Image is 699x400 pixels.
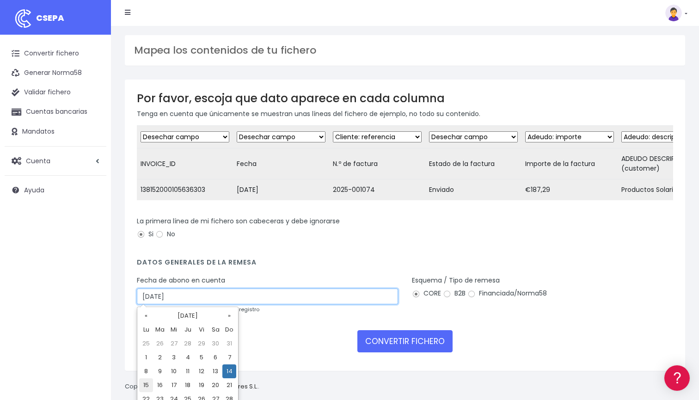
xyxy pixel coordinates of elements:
td: 17 [167,378,181,392]
td: 26 [153,337,167,351]
div: Programadores [9,222,176,231]
td: 31 [222,337,236,351]
th: Mi [167,323,181,337]
td: €187,29 [521,179,618,201]
td: Fecha [233,148,329,179]
a: POWERED BY ENCHANT [127,266,178,275]
th: Ju [181,323,195,337]
p: Copyright © 2025 . [125,382,259,392]
td: Enviado [425,179,521,201]
td: Importe de la factura [521,148,618,179]
td: 1 [139,351,153,364]
th: « [139,309,153,323]
td: N.º de factura [329,148,425,179]
span: Ayuda [24,185,44,195]
a: Convertir fichero [5,44,106,63]
td: 2 [153,351,167,364]
img: logo [12,7,35,30]
a: API [9,236,176,251]
button: CONVERTIR FICHERO [357,330,453,352]
h4: Datos generales de la remesa [137,258,673,271]
td: 3 [167,351,181,364]
a: Problemas habituales [9,131,176,146]
th: Do [222,323,236,337]
a: Información general [9,79,176,93]
label: Fecha de abono en cuenta [137,276,225,285]
small: en caso de que no se incluya en cada registro [137,306,259,313]
td: 5 [195,351,208,364]
td: 21 [222,378,236,392]
td: 12 [195,364,208,378]
td: Estado de la factura [425,148,521,179]
label: Financiada/Norma58 [467,289,547,298]
td: 14 [222,364,236,378]
td: [DATE] [233,179,329,201]
div: Información general [9,64,176,73]
span: CSEPA [36,12,64,24]
td: 15 [139,378,153,392]
td: 29 [195,337,208,351]
th: » [222,309,236,323]
td: 25 [139,337,153,351]
a: Videotutoriales [9,146,176,160]
a: General [9,198,176,213]
span: Cuenta [26,156,50,165]
td: 11 [181,364,195,378]
td: INVOICE_ID [137,148,233,179]
td: 138152000105636303 [137,179,233,201]
a: Mandatos [5,122,106,142]
td: 16 [153,378,167,392]
a: Validar fichero [5,83,106,102]
div: Facturación [9,184,176,192]
td: 6 [208,351,222,364]
label: B2B [443,289,466,298]
label: La primera línea de mi fichero son cabeceras y debe ignorarse [137,216,340,226]
td: 10 [167,364,181,378]
td: 19 [195,378,208,392]
h3: Mapea los contenidos de tu fichero [134,44,676,56]
th: [DATE] [153,309,222,323]
td: 28 [181,337,195,351]
th: Ma [153,323,167,337]
label: Esquema / Tipo de remesa [412,276,500,285]
a: Cuentas bancarias [5,102,106,122]
a: Cuenta [5,151,106,171]
div: Convertir ficheros [9,102,176,111]
a: Ayuda [5,180,106,200]
a: Formatos [9,117,176,131]
th: Vi [195,323,208,337]
p: Tenga en cuenta que únicamente se muestran unas líneas del fichero de ejemplo, no todo su contenido. [137,109,673,119]
button: Contáctanos [9,247,176,264]
label: CORE [412,289,441,298]
label: No [155,229,175,239]
td: 8 [139,364,153,378]
td: 18 [181,378,195,392]
td: 4 [181,351,195,364]
td: 2025-001074 [329,179,425,201]
a: Generar Norma58 [5,63,106,83]
a: Perfiles de empresas [9,160,176,174]
td: 27 [167,337,181,351]
td: 30 [208,337,222,351]
th: Lu [139,323,153,337]
h3: Por favor, escoja que dato aparece en cada columna [137,92,673,105]
td: 13 [208,364,222,378]
td: 9 [153,364,167,378]
label: Si [137,229,153,239]
img: profile [665,5,682,21]
td: 20 [208,378,222,392]
td: 7 [222,351,236,364]
th: Sa [208,323,222,337]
